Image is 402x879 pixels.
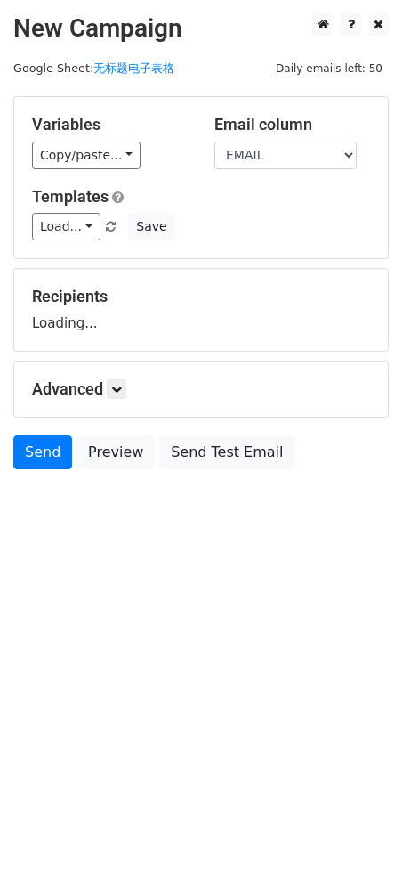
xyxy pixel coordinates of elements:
[32,287,370,306] h5: Recipients
[32,213,100,240] a: Load...
[269,61,389,75] a: Daily emails left: 50
[13,435,72,469] a: Send
[269,59,389,78] span: Daily emails left: 50
[13,61,174,75] small: Google Sheet:
[76,435,155,469] a: Preview
[159,435,294,469] a: Send Test Email
[32,379,370,399] h5: Advanced
[93,61,174,75] a: 无标题电子表格
[32,115,188,134] h5: Variables
[128,213,174,240] button: Save
[13,13,389,44] h2: New Campaign
[214,115,370,134] h5: Email column
[32,187,109,206] a: Templates
[32,287,370,333] div: Loading...
[32,142,141,169] a: Copy/paste...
